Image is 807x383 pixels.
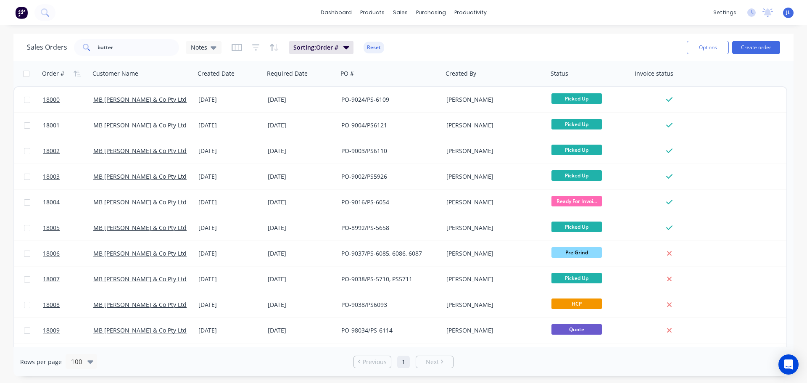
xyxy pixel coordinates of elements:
[450,6,491,19] div: productivity
[93,147,187,155] a: MB [PERSON_NAME] & Co Pty Ltd
[446,69,476,78] div: Created By
[268,224,335,232] div: [DATE]
[43,249,60,258] span: 18006
[709,6,741,19] div: settings
[341,95,435,104] div: PO-9024/PS-6109
[198,121,261,129] div: [DATE]
[316,6,356,19] a: dashboard
[43,190,93,215] a: 18004
[93,249,187,257] a: MB [PERSON_NAME] & Co Pty Ltd
[43,301,60,309] span: 18008
[551,324,602,335] span: Quote
[635,69,673,78] div: Invoice status
[268,147,335,155] div: [DATE]
[198,95,261,104] div: [DATE]
[20,358,62,366] span: Rows per page
[43,267,93,292] a: 18007
[191,43,207,52] span: Notes
[341,172,435,181] div: PO-9002/PS5926
[356,6,389,19] div: products
[341,326,435,335] div: PO-98034/PS-6114
[551,119,602,129] span: Picked Up
[93,121,187,129] a: MB [PERSON_NAME] & Co Pty Ltd
[43,275,60,283] span: 18007
[354,358,391,366] a: Previous page
[446,249,540,258] div: [PERSON_NAME]
[198,249,261,258] div: [DATE]
[551,69,568,78] div: Status
[786,9,791,16] span: JL
[43,215,93,240] a: 18005
[778,354,799,375] div: Open Intercom Messenger
[551,247,602,258] span: Pre Grind
[43,318,93,343] a: 18009
[98,39,179,56] input: Search...
[198,301,261,309] div: [DATE]
[340,69,354,78] div: PO #
[364,42,384,53] button: Reset
[341,147,435,155] div: PO-9003/PS6110
[551,298,602,309] span: HCP
[43,172,60,181] span: 18003
[732,41,780,54] button: Create order
[341,249,435,258] div: PO-9037/PS-6085, 6086, 6087
[446,224,540,232] div: [PERSON_NAME]
[268,198,335,206] div: [DATE]
[446,326,540,335] div: [PERSON_NAME]
[268,249,335,258] div: [DATE]
[551,222,602,232] span: Picked Up
[341,275,435,283] div: PO-9038/PS-5710, PS5711
[446,95,540,104] div: [PERSON_NAME]
[267,69,308,78] div: Required Date
[446,275,540,283] div: [PERSON_NAME]
[551,170,602,181] span: Picked Up
[43,87,93,112] a: 18000
[43,95,60,104] span: 18000
[92,69,138,78] div: Customer Name
[412,6,450,19] div: purchasing
[43,198,60,206] span: 18004
[43,113,93,138] a: 18001
[43,241,93,266] a: 18006
[268,275,335,283] div: [DATE]
[93,172,187,180] a: MB [PERSON_NAME] & Co Pty Ltd
[363,358,387,366] span: Previous
[93,95,187,103] a: MB [PERSON_NAME] & Co Pty Ltd
[43,326,60,335] span: 18009
[289,41,353,54] button: Sorting:Order #
[198,275,261,283] div: [DATE]
[198,69,235,78] div: Created Date
[341,121,435,129] div: PO-9004/PS6121
[446,147,540,155] div: [PERSON_NAME]
[43,138,93,164] a: 18002
[15,6,28,19] img: Factory
[43,121,60,129] span: 18001
[42,69,64,78] div: Order #
[426,358,439,366] span: Next
[43,343,93,369] a: 18010
[93,326,187,334] a: MB [PERSON_NAME] & Co Pty Ltd
[341,198,435,206] div: PO-9016/PS-6054
[446,301,540,309] div: [PERSON_NAME]
[687,41,729,54] button: Options
[27,43,67,51] h1: Sales Orders
[446,198,540,206] div: [PERSON_NAME]
[268,301,335,309] div: [DATE]
[43,292,93,317] a: 18008
[93,275,187,283] a: MB [PERSON_NAME] & Co Pty Ltd
[350,356,457,368] ul: Pagination
[43,224,60,232] span: 18005
[341,301,435,309] div: PO-9038/PS6093
[293,43,338,52] span: Sorting: Order #
[416,358,453,366] a: Next page
[198,147,261,155] div: [DATE]
[43,164,93,189] a: 18003
[198,198,261,206] div: [DATE]
[446,172,540,181] div: [PERSON_NAME]
[268,172,335,181] div: [DATE]
[389,6,412,19] div: sales
[268,121,335,129] div: [DATE]
[93,198,187,206] a: MB [PERSON_NAME] & Co Pty Ltd
[446,121,540,129] div: [PERSON_NAME]
[198,224,261,232] div: [DATE]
